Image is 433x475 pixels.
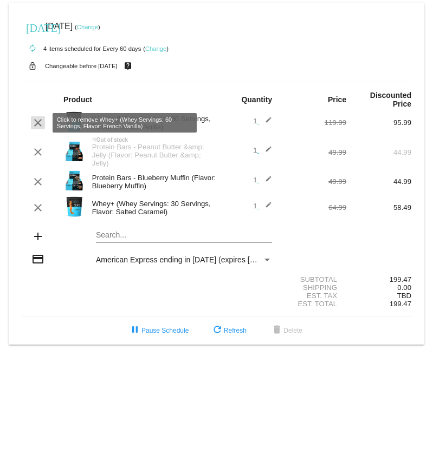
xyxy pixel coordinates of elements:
mat-select: Payment Method [96,255,272,264]
span: Refresh [211,327,247,334]
div: Out of stock [87,137,217,143]
mat-icon: edit [259,116,272,129]
span: TBD [397,292,411,300]
div: 44.99 [346,148,411,156]
small: ( ) [75,24,100,30]
button: Delete [262,321,311,340]
div: 44.99 [346,177,411,186]
div: 58.49 [346,203,411,212]
div: Protein Bars - Peanut Butter &amp; Jelly (Flavor: Peanut Butter &amp; Jelly) [87,143,217,167]
mat-icon: [DATE] [26,21,39,34]
small: Changeable before [DATE] [45,63,118,69]
img: Image-1-Carousel-Protein-Bar-BM-transp.png [63,170,85,192]
mat-icon: pause [128,324,141,337]
a: Change [77,24,98,30]
div: 49.99 [281,148,346,156]
div: 119.99 [281,118,346,127]
a: Change [145,45,166,52]
mat-icon: refresh [211,324,224,337]
button: Pause Schedule [120,321,197,340]
strong: Product [63,95,92,104]
input: Search... [96,231,272,240]
span: 1 [253,176,272,184]
mat-icon: edit [259,201,272,214]
span: 199.47 [390,300,411,308]
img: Image-1-Carousel-Whey-2lb-Salted-Caramel-no-badge.png [63,196,85,217]
span: American Express ending in [DATE] (expires [CREDIT_CARD_DATA]) [96,255,332,264]
div: 199.47 [346,275,411,283]
div: 64.99 [281,203,346,212]
img: Image-1-Carousel-Whey-5lb-Vanilla-no-badge-Transp.png [63,111,85,133]
span: Pause Schedule [128,327,189,334]
div: Shipping [281,283,346,292]
mat-icon: clear [31,175,44,188]
div: Subtotal [281,275,346,283]
mat-icon: credit_card [31,253,44,266]
span: 1 [253,146,272,154]
strong: Discounted Price [370,91,411,108]
button: Refresh [202,321,255,340]
img: Image-1-Carousel-Protein-Bar-PBnJ-Transp.png [63,141,85,162]
small: 4 items scheduled for Every 60 days [22,45,141,52]
mat-icon: delete [270,324,283,337]
div: Est. Tax [281,292,346,300]
div: 49.99 [281,177,346,186]
mat-icon: live_help [121,59,134,73]
mat-icon: not_interested [92,137,96,142]
div: Whey+ (Whey Servings: 60 Servings, Flavor: French Vanilla) [87,115,217,131]
span: Delete [270,327,302,334]
span: 1 [253,202,272,210]
span: 1 [253,117,272,125]
mat-icon: clear [31,116,44,129]
strong: Price [328,95,346,104]
mat-icon: clear [31,146,44,159]
div: Whey+ (Whey Servings: 30 Servings, Flavor: Salted Caramel) [87,200,217,216]
mat-icon: clear [31,201,44,214]
div: Est. Total [281,300,346,308]
span: 0.00 [397,283,411,292]
mat-icon: edit [259,175,272,188]
small: ( ) [143,45,169,52]
mat-icon: edit [259,146,272,159]
mat-icon: add [31,230,44,243]
mat-icon: autorenew [26,42,39,55]
mat-icon: lock_open [26,59,39,73]
div: 95.99 [346,118,411,127]
div: Protein Bars - Blueberry Muffin (Flavor: Blueberry Muffin) [87,174,217,190]
strong: Quantity [241,95,272,104]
